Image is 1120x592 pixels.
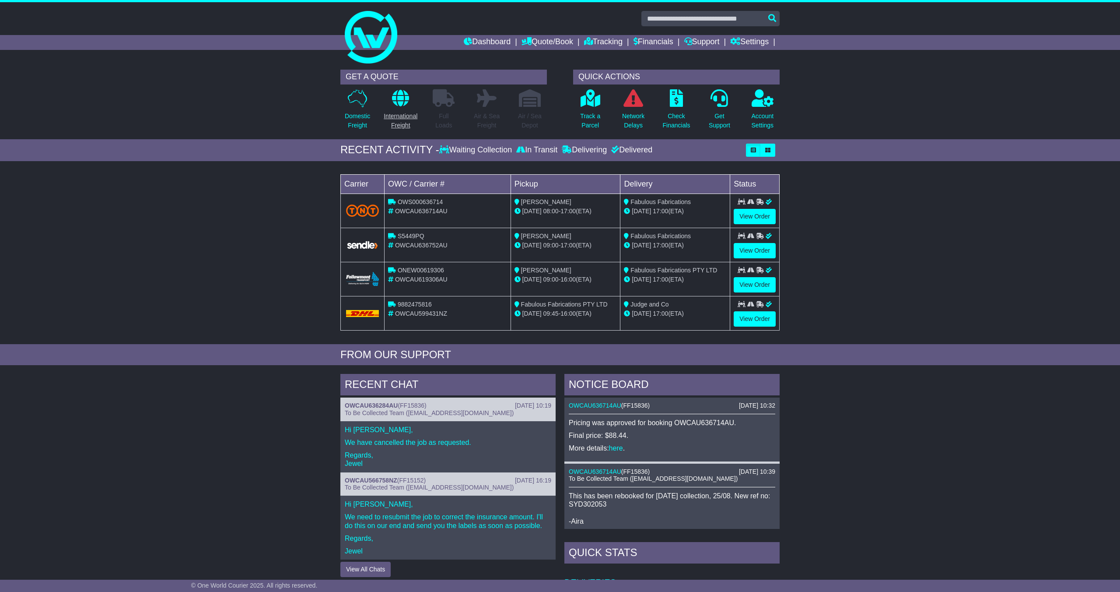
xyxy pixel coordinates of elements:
[564,542,780,566] div: Quick Stats
[522,242,542,249] span: [DATE]
[632,242,651,249] span: [DATE]
[564,374,780,398] div: NOTICE BOARD
[543,276,559,283] span: 09:00
[395,276,448,283] span: OWCAU619306AU
[569,492,775,525] p: This has been rebooked for [DATE] collection, 25/08. New ref no: SYD302053 -Aira
[521,35,573,50] a: Quote/Book
[662,89,691,135] a: CheckFinancials
[515,477,551,484] div: [DATE] 16:19
[622,89,645,135] a: NetworkDelays
[514,241,617,250] div: - (ETA)
[560,208,576,215] span: 17:00
[543,310,559,317] span: 09:45
[569,444,775,452] p: More details: .
[439,145,514,155] div: Waiting Collection
[663,112,690,130] p: Check Financials
[580,112,600,130] p: Track a Parcel
[632,310,651,317] span: [DATE]
[623,402,648,409] span: FF15836
[584,35,623,50] a: Tracking
[345,500,551,508] p: Hi [PERSON_NAME],
[521,198,571,205] span: [PERSON_NAME]
[514,309,617,318] div: - (ETA)
[398,267,444,274] span: ONEW00619306
[521,267,571,274] span: [PERSON_NAME]
[341,174,385,194] td: Carrier
[345,547,551,555] p: Jewel
[345,477,551,484] div: ( )
[624,207,726,216] div: (ETA)
[345,402,398,409] a: OWCAU636284AU
[345,402,551,409] div: ( )
[543,208,559,215] span: 08:00
[630,233,691,240] span: Fabulous Fabrications
[522,208,542,215] span: [DATE]
[752,112,774,130] p: Account Settings
[709,112,730,130] p: Get Support
[345,426,551,434] p: Hi [PERSON_NAME],
[345,513,551,529] p: We need to resubmit the job to correct the insurance amount. I'll do this on our end and send you...
[514,145,560,155] div: In Transit
[730,35,769,50] a: Settings
[340,374,556,398] div: RECENT CHAT
[620,174,730,194] td: Delivery
[340,562,391,577] button: View All Chats
[573,70,780,85] div: QUICK ACTIONS
[345,451,551,468] p: Regards, Jewel
[569,468,775,476] div: ( )
[400,402,424,409] span: FF15836
[630,267,717,274] span: Fabulous Fabrications PTY LTD
[739,468,775,476] div: [DATE] 10:39
[734,311,776,327] a: View Order
[518,112,542,130] p: Air / Sea Depot
[346,204,379,216] img: TNT_Domestic.png
[569,468,621,475] a: OWCAU636714AU
[543,242,559,249] span: 09:00
[395,208,448,215] span: OWCAU636714AU
[560,145,609,155] div: Delivering
[569,431,775,440] p: Final price: $88.44.
[624,275,726,284] div: (ETA)
[630,301,668,308] span: Judge and Co
[514,207,617,216] div: - (ETA)
[560,276,576,283] span: 16:00
[632,208,651,215] span: [DATE]
[345,112,370,130] p: Domestic Freight
[474,112,500,130] p: Air & Sea Freight
[521,233,571,240] span: [PERSON_NAME]
[653,242,668,249] span: 17:00
[630,198,691,205] span: Fabulous Fabrications
[433,112,455,130] p: Full Loads
[560,242,576,249] span: 17:00
[340,144,439,156] div: RECENT ACTIVITY -
[569,475,738,482] span: To Be Collected Team ([EMAIL_ADDRESS][DOMAIN_NAME])
[514,275,617,284] div: - (ETA)
[522,276,542,283] span: [DATE]
[684,35,720,50] a: Support
[569,419,775,427] p: Pricing was approved for booking OWCAU636714AU.
[622,112,644,130] p: Network Delays
[384,112,417,130] p: International Freight
[345,484,514,491] span: To Be Collected Team ([EMAIL_ADDRESS][DOMAIN_NAME])
[398,301,432,308] span: 9882475816
[623,468,648,475] span: FF15836
[191,582,318,589] span: © One World Courier 2025. All rights reserved.
[346,310,379,317] img: DHL.png
[346,240,379,250] img: GetCarrierServiceLogo
[511,174,620,194] td: Pickup
[564,566,780,588] td: Deliveries
[345,534,551,543] p: Regards,
[653,208,668,215] span: 17:00
[730,174,780,194] td: Status
[340,70,547,85] div: GET A QUOTE
[395,310,447,317] span: OWCAU599431NZ
[624,309,726,318] div: (ETA)
[464,35,511,50] a: Dashboard
[708,89,731,135] a: GetSupport
[522,310,542,317] span: [DATE]
[609,145,652,155] div: Delivered
[734,209,776,224] a: View Order
[560,310,576,317] span: 16:00
[734,243,776,258] a: View Order
[609,444,623,452] a: here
